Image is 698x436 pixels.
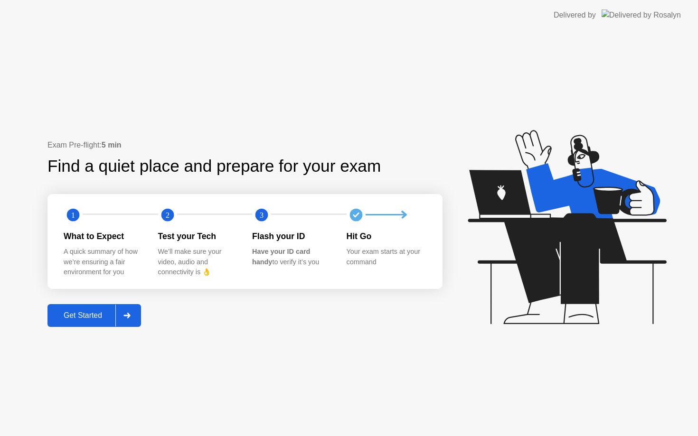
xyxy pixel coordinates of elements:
[71,210,75,219] text: 1
[252,230,331,242] div: Flash your ID
[64,247,143,278] div: A quick summary of how we’re ensuring a fair environment for you
[165,210,169,219] text: 2
[347,247,426,267] div: Your exam starts at your command
[554,9,596,21] div: Delivered by
[64,230,143,242] div: What to Expect
[260,210,264,219] text: 3
[47,139,443,151] div: Exam Pre-flight:
[158,230,237,242] div: Test your Tech
[102,141,122,149] b: 5 min
[47,154,382,179] div: Find a quiet place and prepare for your exam
[347,230,426,242] div: Hit Go
[252,248,310,266] b: Have your ID card handy
[158,247,237,278] div: We’ll make sure your video, audio and connectivity is 👌
[602,9,681,20] img: Delivered by Rosalyn
[252,247,331,267] div: to verify it’s you
[50,311,115,320] div: Get Started
[47,304,141,327] button: Get Started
